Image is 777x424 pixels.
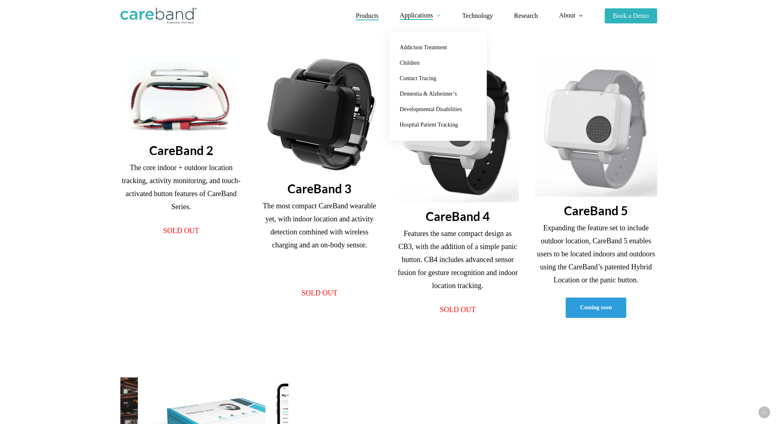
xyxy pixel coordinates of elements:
p: Expanding the feature set to include outdoor location, CareBand 5 enables users to be located ind... [535,221,657,286]
span: Technology [462,12,493,19]
a: Dementia & Alzheimer’s [397,86,479,102]
a: Children [397,55,479,71]
h3: CareBand 2 [120,142,242,158]
span: SOLD OUT [301,289,337,297]
h3: CareBand 5 [535,203,657,218]
a: Applications [400,12,441,19]
p: Features the same compact design as CB3, with the addition of a simple panic button. CB4 includes... [397,227,519,303]
span: SOLD OUT [163,227,199,235]
span: Book a Demo [613,12,649,19]
span: Research [514,12,538,19]
span: Products [356,12,379,19]
p: The most compact CareBand wearable yet, with indoor location and activity detection combined with... [259,199,381,262]
a: Research [514,13,538,19]
a: Technology [462,13,493,19]
a: Developmental Disabilities [397,102,479,117]
span: Coming soon [580,304,612,312]
span: Addiction Treatment [400,44,447,50]
span: Children [400,60,420,66]
span: Hospital Patient Tracking [400,122,458,128]
a: Addiction Treatment [397,40,479,55]
h3: CareBand 4 [397,208,519,224]
img: CareBand [120,8,196,24]
p: The core indoor + outdoor location tracking, activity monitoring, and touch-activated button feat... [120,161,242,224]
a: Back to top [758,407,770,418]
span: Contact Tracing [400,75,436,81]
a: Hospital Patient Tracking [397,117,479,133]
span: About [559,12,575,19]
a: Coming soon [566,297,626,318]
span: SOLD OUT [440,306,476,314]
span: Developmental Disabilities [400,106,462,112]
a: About [559,12,583,19]
a: Contact Tracing [397,71,479,86]
span: Dementia & Alzheimer’s [400,91,457,97]
h3: CareBand 3 [259,181,381,196]
a: Products [356,13,379,19]
a: Book a Demo [605,13,657,19]
span: Applications [400,12,433,19]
